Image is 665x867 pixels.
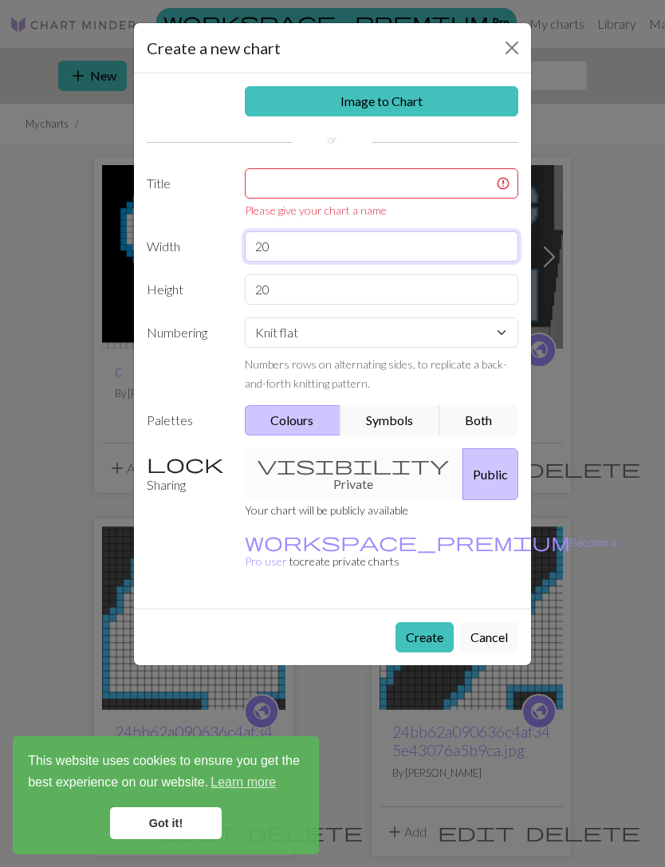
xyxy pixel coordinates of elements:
label: Palettes [137,405,235,435]
label: Sharing [137,448,235,500]
h5: Create a new chart [147,36,281,60]
button: Create [395,622,454,652]
label: Numbering [137,317,235,392]
span: workspace_premium [245,530,570,553]
button: Cancel [460,622,518,652]
button: Symbols [340,405,440,435]
a: Become a Pro user [245,535,616,568]
small: to create private charts [245,535,616,568]
a: learn more about cookies [208,770,278,794]
a: Image to Chart [245,86,519,116]
button: Colours [245,405,341,435]
small: Your chart will be publicly available [245,503,408,517]
div: cookieconsent [13,736,319,854]
div: Please give your chart a name [245,202,519,219]
label: Height [137,274,235,305]
label: Width [137,231,235,262]
button: Public [462,448,518,500]
span: This website uses cookies to ensure you get the best experience on our website. [28,751,304,794]
button: Close [499,35,525,61]
a: dismiss cookie message [110,807,222,839]
small: Numbers rows on alternating sides, to replicate a back-and-forth knitting pattern. [245,357,507,390]
button: Both [439,405,519,435]
label: Title [137,168,235,219]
